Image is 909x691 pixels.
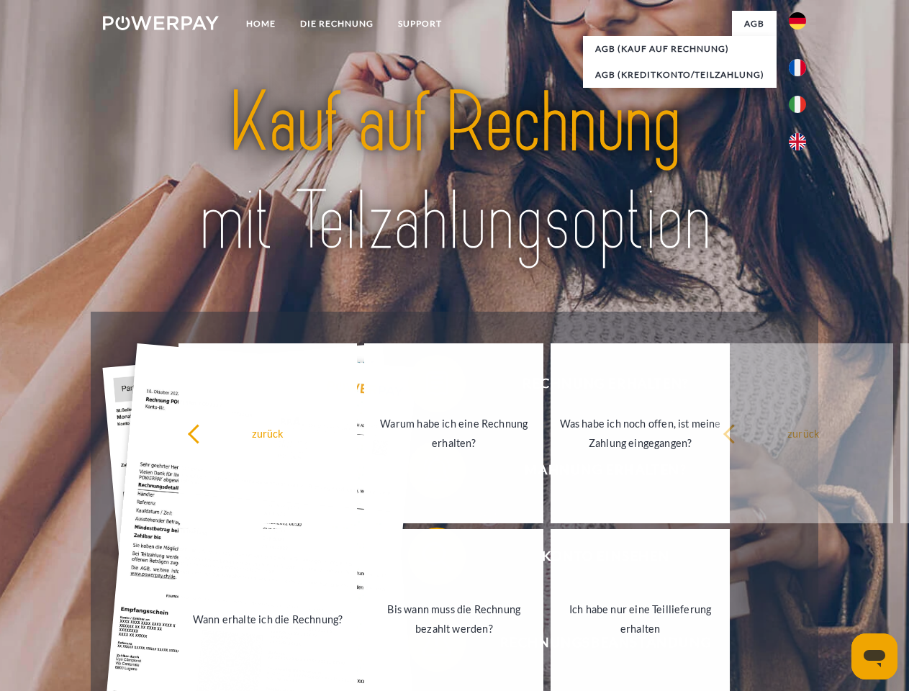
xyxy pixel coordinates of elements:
[187,609,349,628] div: Wann erhalte ich die Rechnung?
[732,11,777,37] a: agb
[851,633,897,679] iframe: Schaltfläche zum Öffnen des Messaging-Fensters
[789,59,806,76] img: fr
[373,414,535,453] div: Warum habe ich eine Rechnung erhalten?
[288,11,386,37] a: DIE RECHNUNG
[386,11,454,37] a: SUPPORT
[789,133,806,150] img: en
[234,11,288,37] a: Home
[723,423,885,443] div: zurück
[583,62,777,88] a: AGB (Kreditkonto/Teilzahlung)
[137,69,772,276] img: title-powerpay_de.svg
[559,600,721,638] div: Ich habe nur eine Teillieferung erhalten
[103,16,219,30] img: logo-powerpay-white.svg
[789,96,806,113] img: it
[789,12,806,30] img: de
[559,414,721,453] div: Was habe ich noch offen, ist meine Zahlung eingegangen?
[583,36,777,62] a: AGB (Kauf auf Rechnung)
[551,343,730,523] a: Was habe ich noch offen, ist meine Zahlung eingegangen?
[373,600,535,638] div: Bis wann muss die Rechnung bezahlt werden?
[187,423,349,443] div: zurück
